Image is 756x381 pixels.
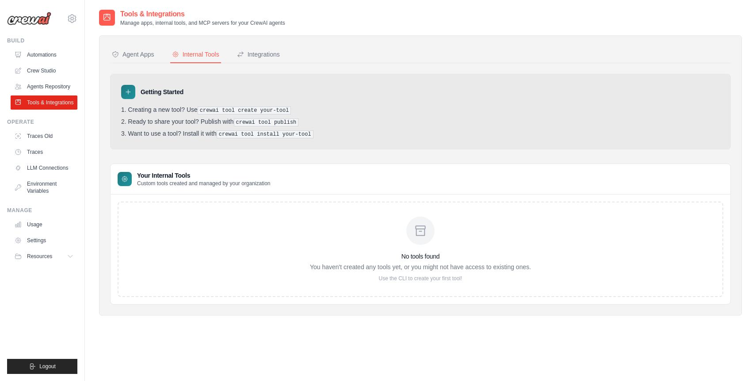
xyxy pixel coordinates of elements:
[121,106,720,114] li: Creating a new tool? Use
[39,363,56,370] span: Logout
[235,46,282,63] button: Integrations
[141,88,183,96] h3: Getting Started
[11,233,77,248] a: Settings
[7,12,51,25] img: Logo
[27,253,52,260] span: Resources
[112,50,154,59] div: Agent Apps
[7,37,77,44] div: Build
[310,275,531,282] p: Use the CLI to create your first tool!
[11,145,77,159] a: Traces
[7,207,77,214] div: Manage
[11,217,77,232] a: Usage
[120,9,285,19] h2: Tools & Integrations
[310,263,531,271] p: You haven't created any tools yet, or you might not have access to existing ones.
[11,80,77,94] a: Agents Repository
[121,130,720,138] li: Want to use a tool? Install it with
[120,19,285,27] p: Manage apps, internal tools, and MCP servers for your CrewAI agents
[11,249,77,263] button: Resources
[137,171,271,180] h3: Your Internal Tools
[7,118,77,126] div: Operate
[11,161,77,175] a: LLM Connections
[198,107,291,114] pre: crewai tool create your-tool
[7,359,77,374] button: Logout
[11,64,77,78] a: Crew Studio
[11,177,77,198] a: Environment Variables
[170,46,221,63] button: Internal Tools
[217,130,313,138] pre: crewai tool install your-tool
[11,95,77,110] a: Tools & Integrations
[11,129,77,143] a: Traces Old
[237,50,280,59] div: Integrations
[310,252,531,261] h3: No tools found
[11,48,77,62] a: Automations
[234,118,299,126] pre: crewai tool publish
[110,46,156,63] button: Agent Apps
[137,180,271,187] p: Custom tools created and managed by your organization
[172,50,219,59] div: Internal Tools
[121,118,720,126] li: Ready to share your tool? Publish with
